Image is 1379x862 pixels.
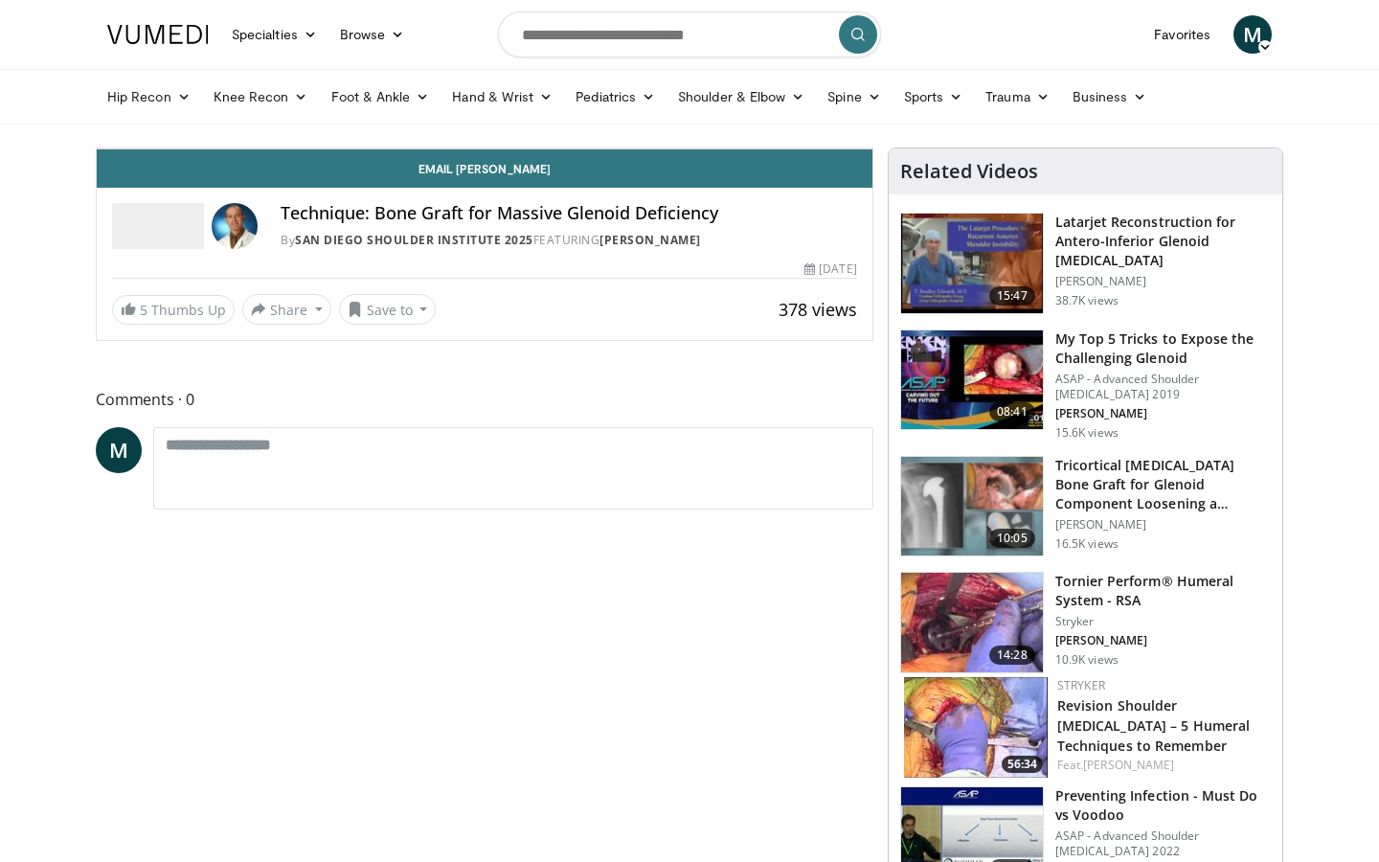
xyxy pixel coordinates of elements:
[1055,517,1271,533] p: [PERSON_NAME]
[1061,78,1159,116] a: Business
[242,294,331,325] button: Share
[1055,786,1271,825] h3: Preventing Infection - Must Do vs Voodoo
[1055,425,1119,441] p: 15.6K views
[779,298,857,321] span: 378 views
[1233,15,1272,54] a: M
[901,573,1043,672] img: c16ff475-65df-4a30-84a2-4b6c3a19e2c7.150x105_q85_crop-smart_upscale.jpg
[1055,329,1271,368] h3: My Top 5 Tricks to Expose the Challenging Glenoid
[107,25,209,44] img: VuMedi Logo
[97,149,872,188] a: Email [PERSON_NAME]
[1055,456,1271,513] h3: Tricortical [MEDICAL_DATA] Bone Graft for Glenoid Component Loosening a…
[295,232,533,248] a: San Diego Shoulder Institute 2025
[1055,536,1119,552] p: 16.5K views
[1055,828,1271,859] p: ASAP - Advanced Shoulder [MEDICAL_DATA] 2022
[281,203,857,224] h4: Technique: Bone Graft for Massive Glenoid Deficiency
[1055,213,1271,270] h3: Latarjet Reconstruction for Antero-Inferior Glenoid [MEDICAL_DATA]
[328,15,417,54] a: Browse
[901,214,1043,313] img: 38708_0000_3.png.150x105_q85_crop-smart_upscale.jpg
[1002,756,1043,773] span: 56:34
[112,203,204,249] img: San Diego Shoulder Institute 2025
[339,294,437,325] button: Save to
[96,387,873,412] span: Comments 0
[904,677,1048,778] img: 13e13d31-afdc-4990-acd0-658823837d7a.150x105_q85_crop-smart_upscale.jpg
[441,78,564,116] a: Hand & Wrist
[1055,652,1119,668] p: 10.9K views
[901,457,1043,556] img: 54195_0000_3.png.150x105_q85_crop-smart_upscale.jpg
[989,529,1035,548] span: 10:05
[1055,274,1271,289] p: [PERSON_NAME]
[904,677,1048,778] a: 56:34
[1055,406,1271,421] p: [PERSON_NAME]
[1055,572,1271,610] h3: Tornier Perform® Humeral System - RSA
[816,78,892,116] a: Spine
[1083,757,1174,773] a: [PERSON_NAME]
[974,78,1061,116] a: Trauma
[1057,696,1251,755] a: Revision Shoulder [MEDICAL_DATA] – 5 Humeral Techniques to Remember
[220,15,328,54] a: Specialties
[599,232,701,248] a: [PERSON_NAME]
[97,148,872,149] video-js: Video Player
[900,456,1271,557] a: 10:05 Tricortical [MEDICAL_DATA] Bone Graft for Glenoid Component Loosening a… [PERSON_NAME] 16.5...
[900,572,1271,673] a: 14:28 Tornier Perform® Humeral System - RSA Stryker [PERSON_NAME] 10.9K views
[989,286,1035,306] span: 15:47
[989,646,1035,665] span: 14:28
[96,78,202,116] a: Hip Recon
[1057,757,1267,774] div: Feat.
[202,78,320,116] a: Knee Recon
[893,78,975,116] a: Sports
[212,203,258,249] img: Avatar
[112,295,235,325] a: 5 Thumbs Up
[1055,372,1271,402] p: ASAP - Advanced Shoulder [MEDICAL_DATA] 2019
[564,78,667,116] a: Pediatrics
[1055,614,1271,629] p: Stryker
[1055,633,1271,648] p: [PERSON_NAME]
[900,160,1038,183] h4: Related Videos
[140,301,147,319] span: 5
[901,330,1043,430] img: b61a968a-1fa8-450f-8774-24c9f99181bb.150x105_q85_crop-smart_upscale.jpg
[1057,677,1105,693] a: Stryker
[804,261,856,278] div: [DATE]
[320,78,441,116] a: Foot & Ankle
[900,329,1271,441] a: 08:41 My Top 5 Tricks to Expose the Challenging Glenoid ASAP - Advanced Shoulder [MEDICAL_DATA] 2...
[281,232,857,249] div: By FEATURING
[1142,15,1222,54] a: Favorites
[1055,293,1119,308] p: 38.7K views
[498,11,881,57] input: Search topics, interventions
[900,213,1271,314] a: 15:47 Latarjet Reconstruction for Antero-Inferior Glenoid [MEDICAL_DATA] [PERSON_NAME] 38.7K views
[989,402,1035,421] span: 08:41
[667,78,816,116] a: Shoulder & Elbow
[96,427,142,473] a: M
